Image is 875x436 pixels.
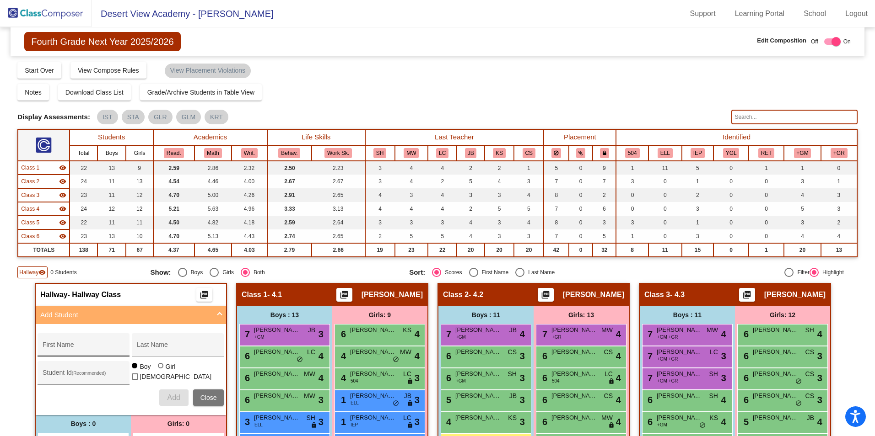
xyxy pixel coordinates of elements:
[70,145,97,161] th: Total
[70,62,146,79] button: View Compose Rules
[821,145,857,161] th: Above Grade Level in Reading
[731,110,857,124] input: Search...
[757,36,806,45] span: Edit Composition
[97,229,126,243] td: 13
[312,188,365,202] td: 2.65
[36,306,226,324] mat-expansion-panel-header: Add Student
[153,216,194,229] td: 4.50
[544,129,616,145] th: Placement
[18,243,70,257] td: TOTALS
[312,243,365,257] td: 2.66
[784,202,821,216] td: 5
[126,161,153,175] td: 9
[485,216,514,229] td: 3
[457,175,485,188] td: 5
[485,243,514,257] td: 20
[21,177,39,186] span: Class 2
[50,268,76,276] span: 0 Students
[457,216,485,229] td: 4
[241,148,258,158] button: Writ.
[59,233,66,240] mat-icon: visibility
[739,288,755,302] button: Print Students Details
[18,202,70,216] td: Jaidyn Zion - 4.4
[593,145,616,161] th: Keep with teacher
[122,110,145,124] mat-chip: STA
[267,175,312,188] td: 2.67
[232,243,267,257] td: 4.03
[339,290,350,303] mat-icon: picture_as_pdf
[428,229,457,243] td: 5
[523,148,535,158] button: CS
[324,148,352,158] button: Work Sk.
[97,188,126,202] td: 11
[18,188,70,202] td: Tiffany Hublard - 4.3
[713,175,749,188] td: 0
[821,216,857,229] td: 2
[593,229,616,243] td: 5
[70,188,97,202] td: 23
[70,175,97,188] td: 24
[436,148,448,158] button: LC
[205,110,228,124] mat-chip: KRT
[843,37,851,46] span: On
[194,202,232,216] td: 5.63
[395,188,428,202] td: 3
[713,161,749,175] td: 0
[312,161,365,175] td: 2.23
[126,229,153,243] td: 10
[395,243,428,257] td: 23
[485,202,514,216] td: 5
[17,62,61,79] button: Start Over
[365,243,395,257] td: 19
[514,175,544,188] td: 3
[616,216,648,229] td: 3
[485,175,514,188] td: 4
[232,229,267,243] td: 4.43
[569,175,593,188] td: 0
[70,216,97,229] td: 22
[267,202,312,216] td: 3.33
[821,202,857,216] td: 3
[593,175,616,188] td: 7
[569,243,593,257] td: 0
[514,243,544,257] td: 20
[428,161,457,175] td: 4
[544,229,568,243] td: 7
[648,202,682,216] td: 0
[409,268,425,276] span: Sort:
[409,268,661,277] mat-radio-group: Select an option
[43,345,125,352] input: First Name
[713,229,749,243] td: 0
[404,148,419,158] button: MW
[194,216,232,229] td: 4.82
[616,145,648,161] th: 504 Plan
[97,110,118,124] mat-chip: IST
[838,6,875,21] a: Logout
[493,148,506,158] button: KS
[593,202,616,216] td: 6
[312,202,365,216] td: 3.13
[443,290,469,299] span: Class 2
[485,145,514,161] th: Karla Schuessler
[749,216,784,229] td: 0
[17,113,90,121] span: Display Assessments:
[821,229,857,243] td: 4
[267,188,312,202] td: 2.91
[153,243,194,257] td: 4.37
[784,216,821,229] td: 3
[395,216,428,229] td: 3
[648,161,682,175] td: 11
[616,243,648,257] td: 8
[137,345,219,352] input: Last Name
[713,188,749,202] td: 0
[593,188,616,202] td: 2
[18,175,70,188] td: Carrie Williams - 4.2
[428,243,457,257] td: 22
[365,161,395,175] td: 3
[457,243,485,257] td: 20
[59,191,66,199] mat-icon: visibility
[21,232,39,240] span: Class 6
[648,229,682,243] td: 0
[395,145,428,161] th: Marissa Will
[365,202,395,216] td: 4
